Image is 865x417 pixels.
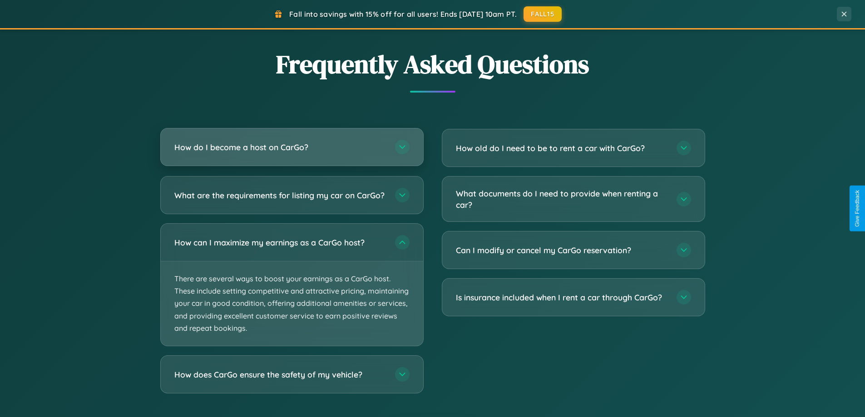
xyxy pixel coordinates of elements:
[456,245,667,256] h3: Can I modify or cancel my CarGo reservation?
[160,47,705,82] h2: Frequently Asked Questions
[174,237,386,248] h3: How can I maximize my earnings as a CarGo host?
[456,142,667,154] h3: How old do I need to be to rent a car with CarGo?
[174,142,386,153] h3: How do I become a host on CarGo?
[456,188,667,210] h3: What documents do I need to provide when renting a car?
[289,10,517,19] span: Fall into savings with 15% off for all users! Ends [DATE] 10am PT.
[174,190,386,201] h3: What are the requirements for listing my car on CarGo?
[161,261,423,346] p: There are several ways to boost your earnings as a CarGo host. These include setting competitive ...
[854,190,860,227] div: Give Feedback
[456,292,667,303] h3: Is insurance included when I rent a car through CarGo?
[174,369,386,380] h3: How does CarGo ensure the safety of my vehicle?
[524,6,562,22] button: FALL15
